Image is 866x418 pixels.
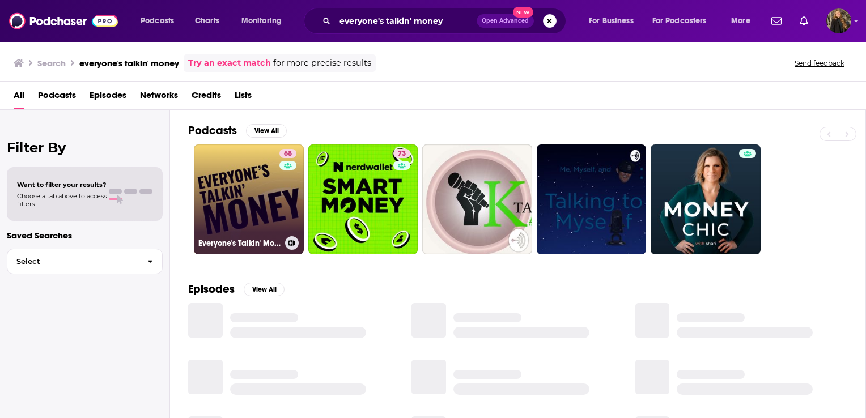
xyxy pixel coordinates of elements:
span: Open Advanced [482,18,529,24]
button: Send feedback [791,58,848,68]
a: EpisodesView All [188,282,285,296]
button: Show profile menu [826,8,851,33]
span: Podcasts [141,13,174,29]
p: Saved Searches [7,230,163,241]
span: Monitoring [241,13,282,29]
button: View All [244,283,285,296]
span: For Business [589,13,634,29]
h2: Podcasts [188,123,237,138]
span: Charts [195,13,219,29]
h3: everyone's talkin' money [79,58,179,69]
a: Episodes [90,86,126,109]
h3: Everyone's Talkin' Money [198,238,281,248]
div: Search podcasts, credits, & more... [315,8,577,34]
span: for more precise results [273,57,371,70]
h2: Episodes [188,282,235,296]
a: Show notifications dropdown [767,11,786,31]
a: Credits [192,86,221,109]
button: Select [7,249,163,274]
a: 73 [393,149,410,158]
a: Networks [140,86,178,109]
a: Lists [235,86,252,109]
a: 73 [308,144,418,254]
img: Podchaser - Follow, Share and Rate Podcasts [9,10,118,32]
span: 73 [398,148,406,160]
a: Podcasts [38,86,76,109]
a: Try an exact match [188,57,271,70]
span: New [513,7,533,18]
button: open menu [581,12,648,30]
a: PodcastsView All [188,123,287,138]
span: Want to filter your results? [17,181,107,189]
span: More [731,13,750,29]
button: Open AdvancedNew [477,14,534,28]
span: 68 [284,148,292,160]
img: User Profile [826,8,851,33]
button: View All [246,124,287,138]
button: open menu [645,12,723,30]
h3: Search [37,58,66,69]
span: Logged in as anamarquis [826,8,851,33]
a: Charts [188,12,226,30]
button: open menu [133,12,189,30]
span: Select [7,258,138,265]
span: For Podcasters [652,13,707,29]
a: 68Everyone's Talkin' Money [194,144,304,254]
input: Search podcasts, credits, & more... [335,12,477,30]
button: open menu [723,12,765,30]
a: Show notifications dropdown [795,11,813,31]
span: Choose a tab above to access filters. [17,192,107,208]
button: open menu [234,12,296,30]
h2: Filter By [7,139,163,156]
a: All [14,86,24,109]
a: 68 [279,149,296,158]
